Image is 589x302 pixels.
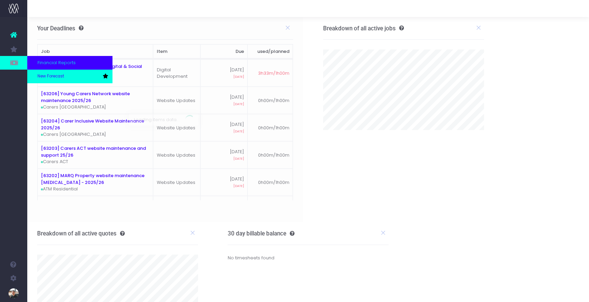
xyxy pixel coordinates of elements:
h3: Breakdown of all active jobs [323,25,404,32]
a: New Forecast [27,70,112,83]
div: No timesheets found [228,245,389,271]
span: Financial Reports [37,59,76,66]
img: images/default_profile_image.png [9,288,19,299]
h3: 30 day billable balance [228,230,294,237]
span: New Forecast [37,73,64,80]
span: Loading items data... [129,114,185,126]
h3: Breakdown of all active quotes [37,230,125,237]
